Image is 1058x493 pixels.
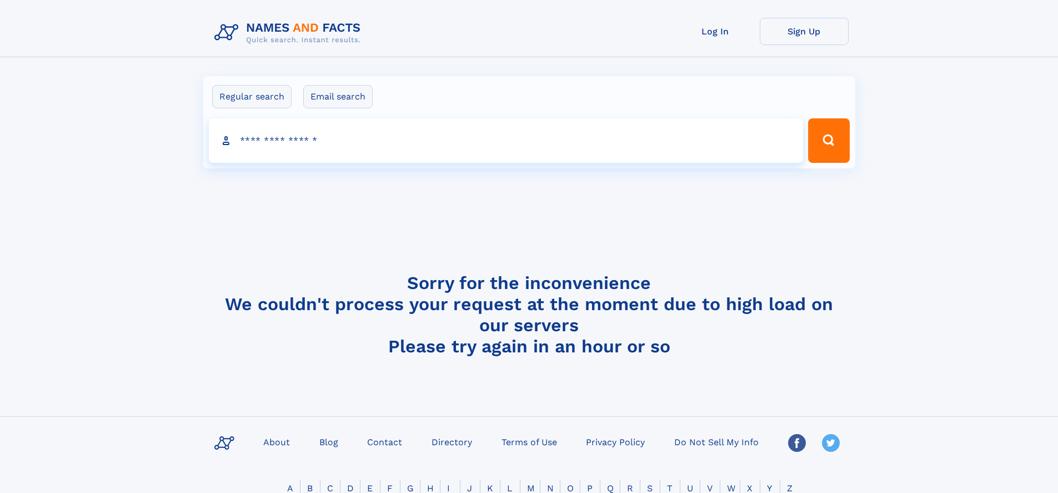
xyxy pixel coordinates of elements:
a: Sign Up [760,18,849,45]
a: About [259,434,294,450]
h4: Sorry for the inconvenience We couldn't process your request at the moment due to high load on ou... [210,272,849,357]
img: Twitter [822,434,840,452]
a: Do Not Sell My Info [670,434,763,450]
a: Terms of Use [497,434,561,450]
a: Directory [427,434,477,450]
label: Email search [303,85,373,108]
img: Logo Names and Facts [210,18,370,48]
label: Regular search [212,85,292,108]
input: search input [209,118,804,163]
a: Contact [363,434,407,450]
img: Facebook [788,434,806,452]
a: Blog [315,434,343,450]
a: Log In [671,18,760,45]
a: Privacy Policy [581,434,649,450]
button: Search Button [808,118,849,163]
